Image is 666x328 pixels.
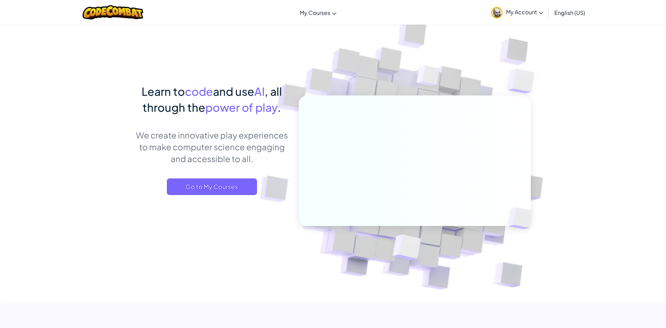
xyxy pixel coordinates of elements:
[554,9,585,16] span: English (US)
[300,9,330,16] span: My Courses
[205,100,277,114] span: power of play
[491,7,503,18] img: avatar
[376,220,438,277] img: Overlap cubes
[506,8,543,16] span: My Account
[497,193,549,244] img: Overlap cubes
[213,84,254,98] span: and use
[404,52,454,103] img: Overlap cubes
[142,84,185,98] span: Learn to
[488,1,547,23] a: My Account
[83,5,143,19] img: CodeCombat logo
[494,52,554,111] img: Overlap cubes
[185,84,213,98] span: code
[551,3,589,22] a: English (US)
[135,129,288,165] p: We create innovative play experiences to make computer science engaging and accessible to all.
[167,178,257,195] a: Go to My Courses
[296,3,340,22] a: My Courses
[254,84,265,98] span: AI
[277,100,281,114] span: .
